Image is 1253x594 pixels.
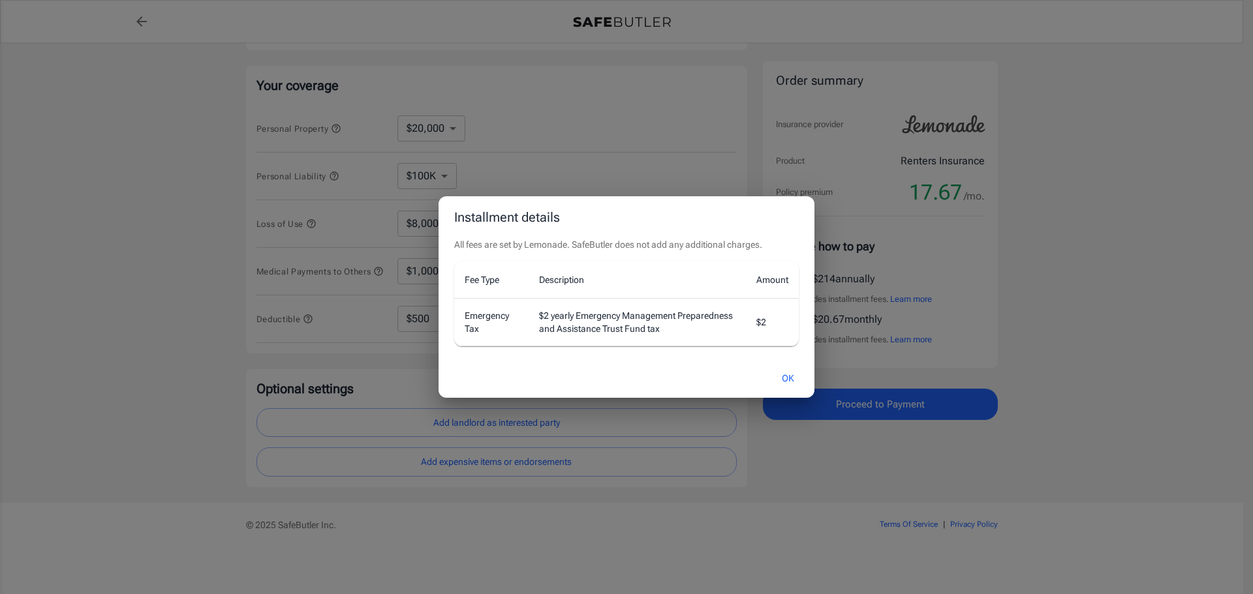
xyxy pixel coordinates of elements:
button: OK [767,364,809,393]
th: Fee Type [454,261,529,299]
th: Description [529,261,746,299]
td: $2 yearly Emergency Management Preparedness and Assistance Trust Fund tax [529,299,746,346]
h2: Installment details [439,196,814,238]
th: Amount [746,261,799,299]
p: All fees are set by Lemonade. SafeButler does not add any additional charges. [454,238,799,251]
td: Emergency Tax [454,299,529,346]
td: $2 [746,299,799,346]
